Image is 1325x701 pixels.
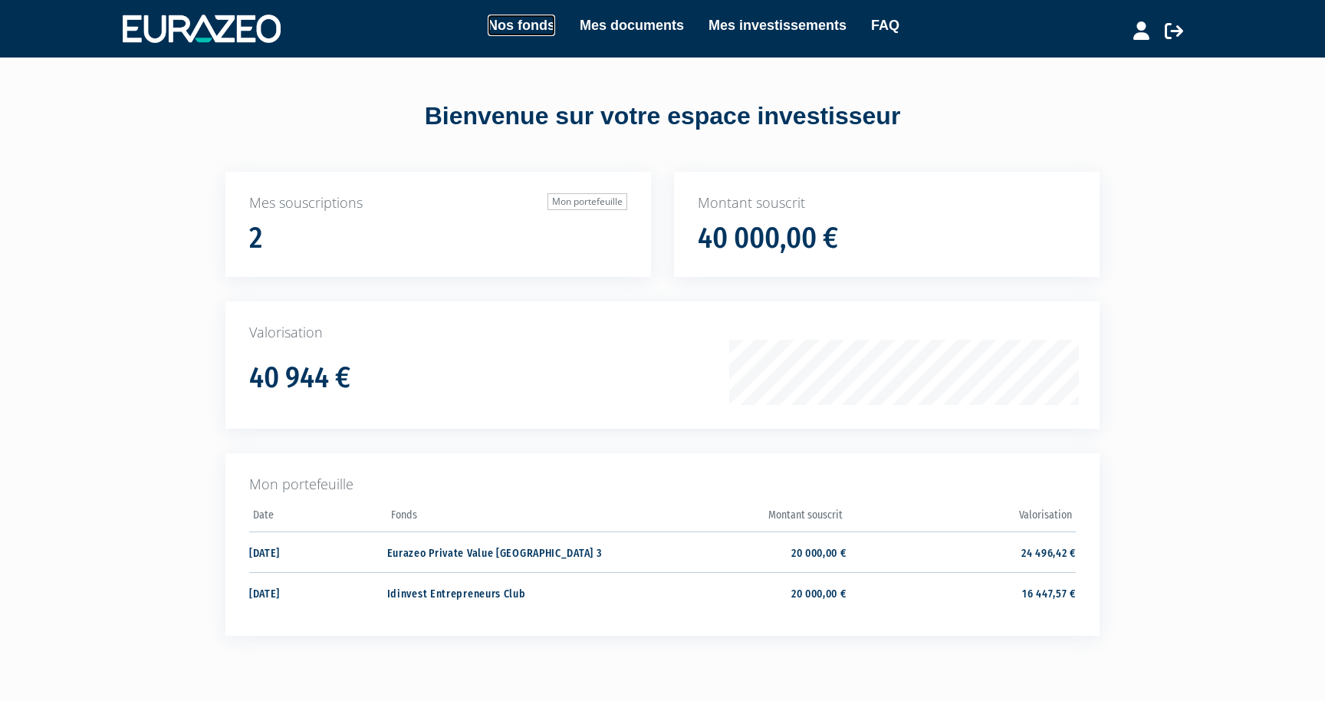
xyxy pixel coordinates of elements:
h1: 2 [249,222,262,255]
td: 20 000,00 € [616,572,846,613]
th: Valorisation [847,504,1076,532]
a: FAQ [871,15,899,36]
th: Fonds [387,504,616,532]
p: Montant souscrit [698,193,1076,213]
td: 16 447,57 € [847,572,1076,613]
th: Date [249,504,387,532]
a: Mes documents [580,15,684,36]
td: Idinvest Entrepreneurs Club [387,572,616,613]
p: Mes souscriptions [249,193,627,213]
p: Mon portefeuille [249,475,1076,495]
a: Mon portefeuille [547,193,627,210]
td: Eurazeo Private Value [GEOGRAPHIC_DATA] 3 [387,532,616,572]
th: Montant souscrit [616,504,846,532]
a: Mes investissements [709,15,847,36]
td: [DATE] [249,572,387,613]
td: [DATE] [249,532,387,572]
td: 20 000,00 € [616,532,846,572]
img: 1732889491-logotype_eurazeo_blanc_rvb.png [123,15,281,42]
p: Valorisation [249,323,1076,343]
a: Nos fonds [488,15,555,36]
td: 24 496,42 € [847,532,1076,572]
div: Bienvenue sur votre espace investisseur [191,99,1134,134]
h1: 40 944 € [249,362,350,394]
h1: 40 000,00 € [698,222,838,255]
